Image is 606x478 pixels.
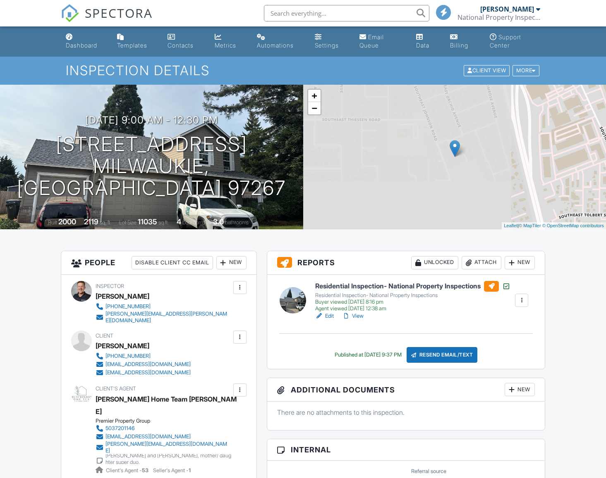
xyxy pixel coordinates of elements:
[311,30,349,53] a: Settings
[117,42,147,49] div: Templates
[106,467,150,473] span: Client's Agent -
[335,352,402,358] div: Published at [DATE] 9:37 PM
[505,383,535,396] div: New
[264,5,429,21] input: Search everything...
[105,441,231,454] div: [PERSON_NAME][EMAIL_ADDRESS][DOMAIN_NAME]
[315,281,510,312] a: Residential Inspection- National Property Inspections Residential Inspection- National Property I...
[96,360,191,369] a: [EMAIL_ADDRESS][DOMAIN_NAME]
[100,219,111,226] span: sq. ft.
[464,65,510,76] div: Client View
[267,378,545,402] h3: Additional Documents
[457,13,540,21] div: National Property Inspections, PDX Metro
[407,347,478,363] div: Resend Email/Text
[490,33,521,49] div: Support Center
[105,311,231,324] div: [PERSON_NAME][EMAIL_ADDRESS][PERSON_NAME][DOMAIN_NAME]
[96,424,231,433] a: 5037201146
[416,42,429,49] div: Data
[225,219,249,226] span: bathrooms
[315,305,510,312] div: Agent viewed [DATE] 12:38 am
[96,418,238,424] div: Premier Property Group
[447,30,480,53] a: Billing
[62,30,108,53] a: Dashboard
[462,256,501,269] div: Attach
[213,217,224,226] div: 3.0
[96,333,113,339] span: Client
[48,219,57,226] span: Built
[211,30,247,53] a: Metrics
[215,42,236,49] div: Metrics
[61,251,256,275] h3: People
[411,256,458,269] div: Unlocked
[132,256,213,269] div: Disable Client CC Email
[84,217,98,226] div: 2119
[96,393,238,418] a: [PERSON_NAME] Home Team [PERSON_NAME]
[105,433,191,440] div: [EMAIL_ADDRESS][DOMAIN_NAME]
[413,30,440,53] a: Data
[142,467,149,473] strong: 53
[267,439,545,461] h3: Internal
[105,452,231,466] div: [PERSON_NAME] and [PERSON_NAME], mother/ daughter super duo.
[182,219,205,226] span: bedrooms
[356,30,406,53] a: Email Queue
[85,114,218,126] h3: [DATE] 9:00 am - 12:30 pm
[96,283,124,289] span: Inspector
[96,369,191,377] a: [EMAIL_ADDRESS][DOMAIN_NAME]
[138,217,157,226] div: 11035
[105,425,135,432] div: 5037201146
[308,102,321,114] a: Zoom out
[96,352,191,360] a: [PHONE_NUMBER]
[254,30,305,53] a: Automations (Basic)
[164,30,205,53] a: Contacts
[308,90,321,102] a: Zoom in
[96,441,231,454] a: [PERSON_NAME][EMAIL_ADDRESS][DOMAIN_NAME]
[277,408,535,417] p: There are no attachments to this inspection.
[114,30,158,53] a: Templates
[96,340,149,352] div: [PERSON_NAME]
[315,42,339,49] div: Settings
[153,467,191,473] span: Seller's Agent -
[105,361,191,368] div: [EMAIL_ADDRESS][DOMAIN_NAME]
[96,302,231,311] a: [PHONE_NUMBER]
[315,292,510,299] div: Residential Inspection- National Property Inspections
[105,369,191,376] div: [EMAIL_ADDRESS][DOMAIN_NAME]
[359,33,384,49] div: Email Queue
[158,219,169,226] span: sq.ft.
[411,468,446,475] label: Referral source
[189,467,191,473] strong: 1
[216,256,247,269] div: New
[257,42,294,49] div: Automations
[119,219,137,226] span: Lot Size
[105,353,151,359] div: [PHONE_NUMBER]
[486,30,544,53] a: Support Center
[168,42,194,49] div: Contacts
[267,251,545,275] h3: Reports
[480,5,534,13] div: [PERSON_NAME]
[513,65,539,76] div: More
[463,67,512,73] a: Client View
[58,217,76,226] div: 2000
[96,433,231,441] a: [EMAIL_ADDRESS][DOMAIN_NAME]
[315,312,334,320] a: Edit
[504,223,517,228] a: Leaflet
[105,303,151,310] div: [PHONE_NUMBER]
[342,312,364,320] a: View
[66,42,97,49] div: Dashboard
[315,281,510,292] h6: Residential Inspection- National Property Inspections
[315,299,510,305] div: Buyer viewed [DATE] 8:16 pm
[96,290,149,302] div: [PERSON_NAME]
[177,217,181,226] div: 4
[502,222,606,229] div: |
[61,11,153,29] a: SPECTORA
[542,223,604,228] a: © OpenStreetMap contributors
[66,63,540,78] h1: Inspection Details
[505,256,535,269] div: New
[96,311,231,324] a: [PERSON_NAME][EMAIL_ADDRESS][PERSON_NAME][DOMAIN_NAME]
[96,385,136,392] span: Client's Agent
[450,42,468,49] div: Billing
[519,223,541,228] a: © MapTiler
[85,4,153,21] span: SPECTORA
[61,4,79,22] img: The Best Home Inspection Software - Spectora
[13,133,290,199] h1: [STREET_ADDRESS] Milwaukie, [GEOGRAPHIC_DATA] 97267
